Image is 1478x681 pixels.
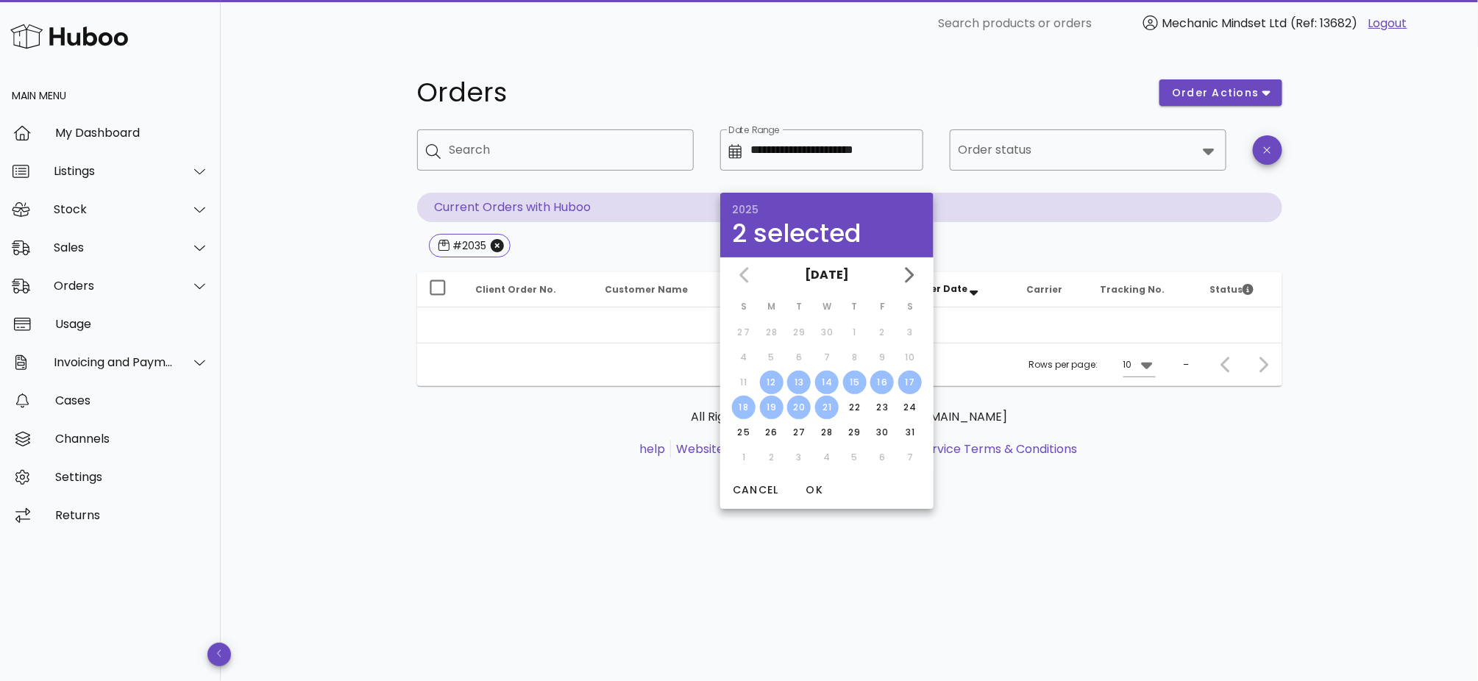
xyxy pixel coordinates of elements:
[895,262,922,288] button: Next month
[815,426,839,439] div: 28
[676,441,896,457] a: Website and Dashboard Terms of Use
[898,401,922,414] div: 24
[54,202,174,216] div: Stock
[870,421,894,444] button: 30
[55,126,209,140] div: My Dashboard
[787,401,811,414] div: 20
[1123,358,1132,371] div: 10
[732,482,779,498] span: Cancel
[1162,15,1287,32] span: Mechanic Mindset Ltd
[870,426,894,439] div: 30
[429,408,1271,426] p: All Rights Reserved. Copyright 2025 - [DOMAIN_NAME]
[760,426,784,439] div: 26
[814,294,840,319] th: W
[898,421,922,444] button: 31
[760,376,784,389] div: 12
[55,393,209,407] div: Cases
[417,193,1282,222] p: Current Orders with Huboo
[1184,358,1190,371] div: –
[842,294,868,319] th: T
[797,482,832,498] span: OK
[1015,272,1088,307] th: Carrier
[760,421,784,444] button: 26
[815,421,839,444] button: 28
[870,376,894,389] div: 16
[639,441,665,457] a: help
[491,239,504,252] button: Close
[732,426,756,439] div: 25
[787,396,811,419] button: 20
[54,164,174,178] div: Listings
[732,396,756,419] button: 18
[54,355,174,369] div: Invoicing and Payments
[1026,283,1062,296] span: Carrier
[726,477,785,503] button: Cancel
[799,260,855,290] button: [DATE]
[870,396,894,419] button: 23
[1101,283,1165,296] span: Tracking No.
[10,21,128,52] img: Huboo Logo
[843,371,867,394] button: 15
[54,279,174,293] div: Orders
[786,294,812,319] th: T
[950,129,1226,171] div: Order status
[594,272,726,307] th: Customer Name
[1171,85,1260,101] span: order actions
[54,240,174,254] div: Sales
[605,283,689,296] span: Customer Name
[728,125,780,136] label: Date Range
[815,371,839,394] button: 14
[417,79,1143,106] h1: Orders
[760,371,784,394] button: 12
[1291,15,1358,32] span: (Ref: 13682)
[843,401,867,414] div: 22
[912,282,967,295] span: Order Date
[870,294,896,319] th: F
[870,401,894,414] div: 23
[55,432,209,446] div: Channels
[815,376,839,389] div: 14
[55,317,209,331] div: Usage
[843,376,867,389] div: 15
[760,396,784,419] button: 19
[791,477,838,503] button: OK
[732,421,756,444] button: 25
[898,371,922,394] button: 17
[843,396,867,419] button: 22
[1123,353,1156,377] div: 10Rows per page:
[732,204,922,215] div: 2025
[898,426,922,439] div: 31
[55,470,209,484] div: Settings
[1368,15,1407,32] a: Logout
[787,426,811,439] div: 27
[815,401,839,414] div: 21
[732,401,756,414] div: 18
[787,376,811,389] div: 13
[787,421,811,444] button: 27
[1029,343,1156,386] div: Rows per page:
[464,272,594,307] th: Client Order No.
[898,396,922,419] button: 24
[450,238,486,253] div: #2035
[671,441,1077,458] li: and
[758,294,785,319] th: M
[897,294,923,319] th: S
[417,307,1282,343] td: No data available
[732,221,922,246] div: 2 selected
[1198,272,1282,307] th: Status
[843,421,867,444] button: 29
[55,508,209,522] div: Returns
[898,376,922,389] div: 17
[843,426,867,439] div: 29
[918,441,1077,457] a: Service Terms & Conditions
[1089,272,1198,307] th: Tracking No.
[900,272,1015,307] th: Order Date: Sorted descending. Activate to remove sorting.
[731,294,757,319] th: S
[787,371,811,394] button: 13
[1209,283,1254,296] span: Status
[476,283,557,296] span: Client Order No.
[1159,79,1282,106] button: order actions
[760,401,784,414] div: 19
[815,396,839,419] button: 21
[870,371,894,394] button: 16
